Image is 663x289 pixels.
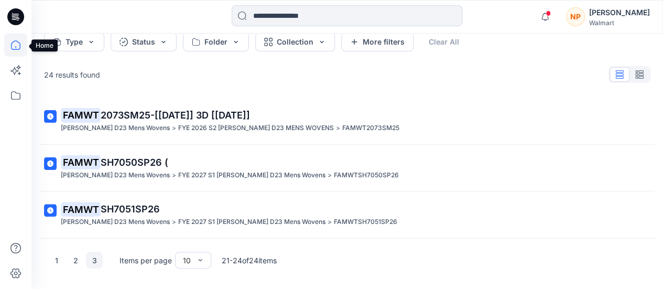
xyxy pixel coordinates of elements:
button: 3 [86,252,103,269]
p: 21 - 24 of 24 items [222,255,277,266]
p: FYE 2026 S2 FA Shahi D23 MENS WOVENS [178,123,334,134]
p: > [172,217,176,228]
p: > [172,123,176,134]
button: Status [111,33,177,51]
p: FA SHAHI D23 Mens Wovens [61,123,170,134]
p: FA SHAHI D23 Mens Wovens [61,217,170,228]
p: > [328,217,332,228]
p: > [336,123,340,134]
div: 10 [183,255,191,266]
p: > [172,170,176,181]
p: 24 results found [44,69,100,80]
p: Items per page [119,255,172,266]
p: FYE 2027 S1 FA SHAHI D23 Mens Wovens [178,170,325,181]
p: FAMWT2073SM25 [342,123,399,134]
button: 1 [48,252,65,269]
p: FYE 2027 S1 FA SHAHI D23 Mens Wovens [178,217,325,228]
span: 2073SM25-[[DATE]] 3D [[DATE]] [101,110,250,121]
p: > [328,170,332,181]
button: Folder [183,33,249,51]
p: FA SHAHI D23 Mens Wovens [61,170,170,181]
span: SH7050SP26 ( [101,157,168,168]
mark: FAMWT [61,155,101,169]
mark: FAMWT [61,108,101,122]
span: SH7051SP26 [101,204,160,215]
div: [PERSON_NAME] [589,6,650,19]
p: FAMWTSH7051SP26 [334,217,397,228]
a: FAMWTSH7051SP26[PERSON_NAME] D23 Mens Wovens>FYE 2027 S1 [PERSON_NAME] D23 Mens Wovens>FAMWTSH705... [38,196,657,234]
button: More filters [341,33,414,51]
a: FAMWTSH7050SP26 ([PERSON_NAME] D23 Mens Wovens>FYE 2027 S1 [PERSON_NAME] D23 Mens Wovens>FAMWTSH7... [38,149,657,187]
button: Type [44,33,104,51]
button: Collection [255,33,335,51]
mark: FAMWT [61,202,101,217]
div: NP [566,7,585,26]
p: FAMWTSH7050SP26 [334,170,399,181]
div: Walmart [589,19,650,27]
a: FAMWT2073SM25-[[DATE]] 3D [[DATE]][PERSON_NAME] D23 Mens Wovens>FYE 2026 S2 [PERSON_NAME] D23 MEN... [38,102,657,140]
button: 2 [67,252,84,269]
